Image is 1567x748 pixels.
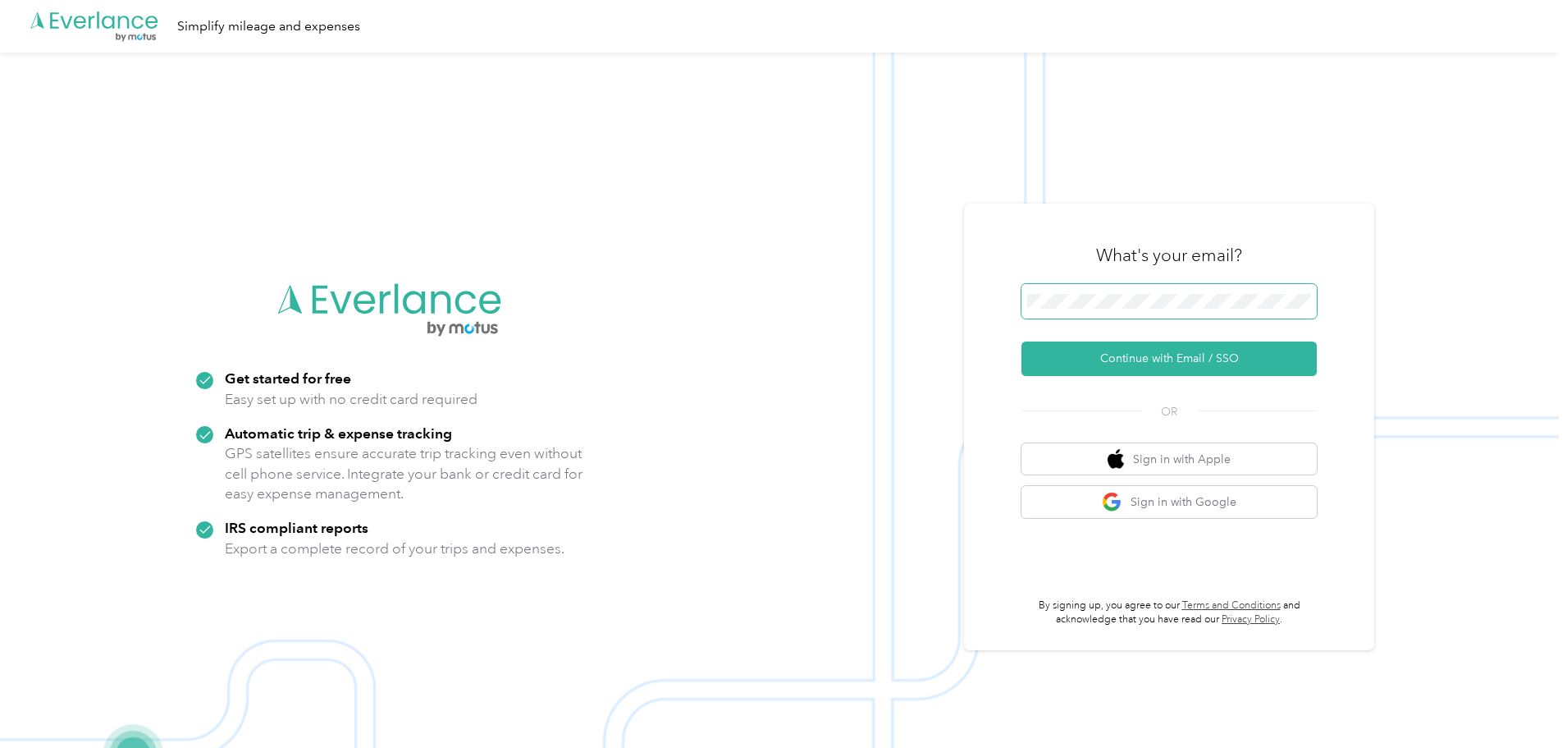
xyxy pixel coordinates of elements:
[225,539,564,559] p: Export a complete record of your trips and expenses.
[1108,449,1124,470] img: apple logo
[177,16,360,37] div: Simplify mileage and expenses
[225,519,368,536] strong: IRS compliant reports
[1140,403,1198,420] span: OR
[1021,342,1317,376] button: Continue with Email / SSO
[225,389,477,410] p: Easy set up with no credit card required
[225,443,583,504] p: GPS satellites ensure accurate trip tracking even without cell phone service. Integrate your bank...
[1021,443,1317,475] button: apple logoSign in with Apple
[1021,486,1317,518] button: google logoSign in with Google
[1222,613,1280,626] a: Privacy Policy
[1021,599,1317,627] p: By signing up, you agree to our and acknowledge that you have read our .
[225,369,351,387] strong: Get started for free
[1182,599,1281,612] a: Terms and Conditions
[1096,244,1242,267] h3: What's your email?
[1102,492,1122,512] img: google logo
[225,424,452,442] strong: Automatic trip & expense tracking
